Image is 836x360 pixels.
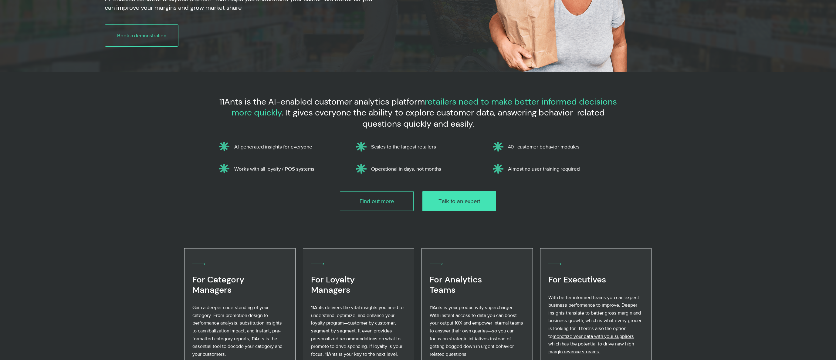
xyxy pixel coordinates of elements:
a: Book a demonstration [105,24,178,47]
span: For Executives [548,274,606,285]
span: For Analytics [430,274,482,285]
p: Works with all loyalty / POS systems [234,166,345,172]
span: For Loyalty [311,274,355,285]
span: Gain a deeper understanding of your category. From promotion design to performance analysis, subs... [192,305,283,357]
span: 11Ants is your productivity supercharger. With instant access to data you can boost your output 1... [430,305,523,357]
span: AI-generated insights for everyone [234,144,312,149]
span: 11Ants is the AI-enabled customer analytics platform [219,96,425,107]
span: . It gives everyone the ability to explore customer data, answering behavior-related questions qu... [282,107,605,129]
span: Talk to an expert [438,197,480,205]
span: Book a demonstration [117,32,166,39]
span: monetize your data with your suppliers which has the potential to drive new high margin revenue s... [548,334,634,354]
span: Teams [430,284,455,295]
span: With better informed teams you can expect business performance to improve. Deeper insights transl... [548,295,641,339]
p: Operational in days, not months [371,166,482,172]
p: Almost no user training required [508,166,618,172]
p: 40+ customer behavior modules [508,144,618,150]
span: Find out more [360,197,394,205]
span: retailers need to make better informed decisions more quickly [232,96,617,118]
p: Scales to the largest retailers [371,144,482,150]
span: Managers [311,284,350,295]
a: Talk to an expert [422,191,496,211]
span: For Category Managers [192,274,244,295]
span: 11Ants delivers the vital insights you need to understand, optimize, and enhance your loyalty pro... [311,305,404,357]
a: Find out more [340,191,414,211]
